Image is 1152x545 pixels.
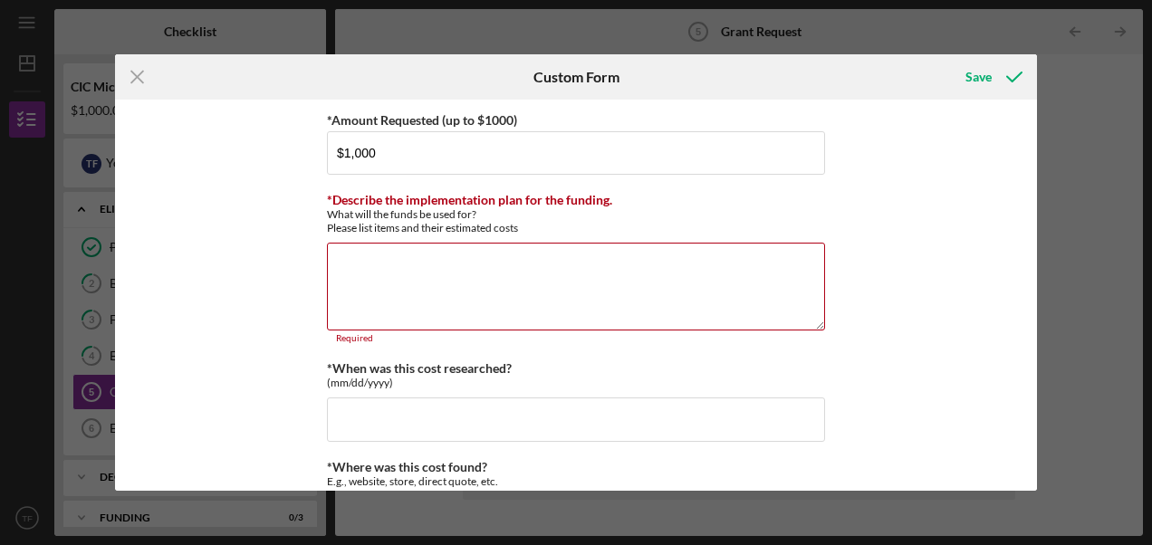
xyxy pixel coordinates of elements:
[327,207,825,234] div: What will the funds be used for? Please list items and their estimated costs
[327,112,517,128] label: *Amount Requested (up to $1000)
[947,59,1037,95] button: Save
[327,360,512,376] label: *When was this cost researched?
[327,333,825,344] div: Required
[533,69,619,85] h6: Custom Form
[327,459,487,474] label: *Where was this cost found?
[327,474,825,488] div: E.g., website, store, direct quote, etc.
[965,59,992,95] div: Save
[327,192,612,207] label: *Describe the implementation plan for the funding.
[327,376,825,389] div: (mm/dd/yyyy)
